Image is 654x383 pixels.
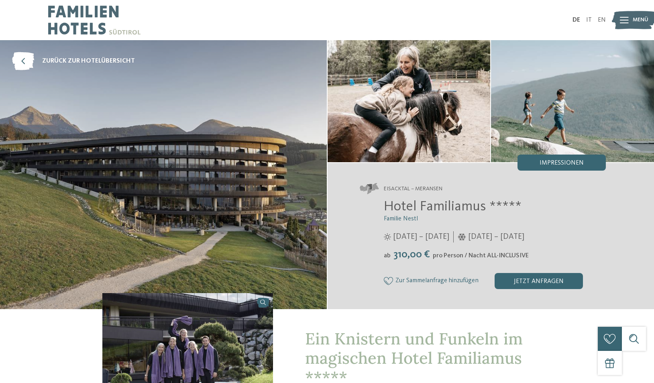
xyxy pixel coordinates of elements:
span: Impressionen [540,160,584,166]
i: Öffnungszeiten im Sommer [384,233,391,240]
span: [DATE] – [DATE] [393,231,449,242]
a: IT [586,17,592,23]
div: jetzt anfragen [495,273,583,289]
i: Öffnungszeiten im Winter [458,233,466,240]
a: EN [598,17,606,23]
span: 310,00 € [391,249,432,260]
img: Das Familienhotel in Meransen [491,40,654,162]
img: Das Familienhotel in Meransen [328,40,491,162]
a: DE [573,17,580,23]
span: [DATE] – [DATE] [468,231,524,242]
span: Familie Nestl [384,216,418,222]
span: Menü [633,16,648,24]
span: pro Person / Nacht ALL-INCLUSIVE [433,253,529,259]
span: Eisacktal – Meransen [384,185,442,193]
span: ab [384,253,391,259]
a: zurück zur Hotelübersicht [12,52,135,70]
span: Zur Sammelanfrage hinzufügen [395,277,479,285]
span: zurück zur Hotelübersicht [42,57,135,65]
